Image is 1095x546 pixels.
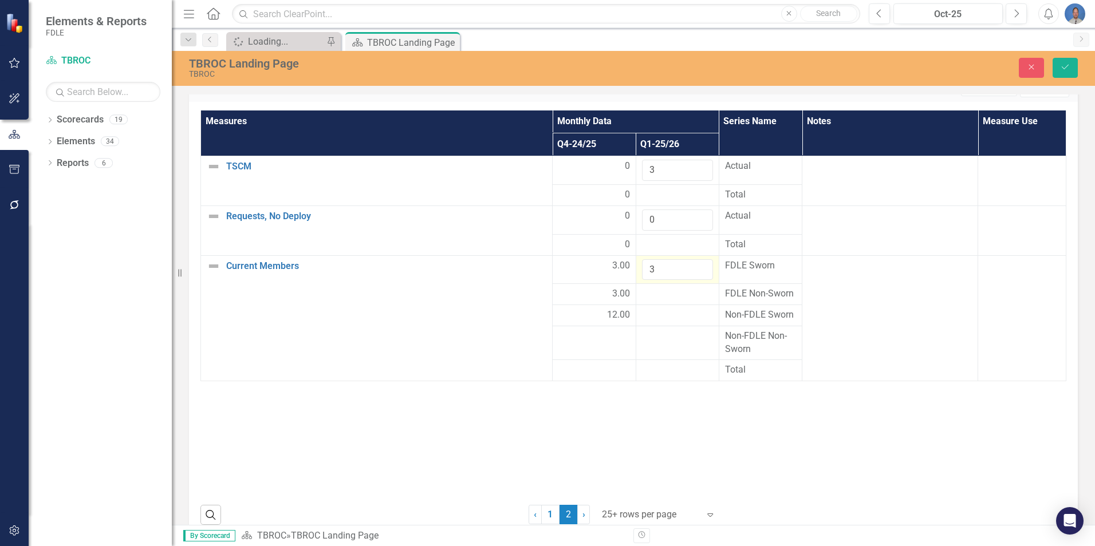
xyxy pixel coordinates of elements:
[101,137,119,147] div: 34
[232,4,860,24] input: Search ClearPoint...
[612,287,630,300] span: 3.00
[725,160,796,173] span: Actual
[226,161,546,172] a: TSCM
[725,259,796,272] span: FDLE Sworn
[241,529,625,543] div: »
[1056,507,1084,535] div: Open Intercom Messenger
[534,509,537,520] span: ‹
[625,160,630,173] span: 0
[46,82,160,102] input: Search Below...
[897,7,999,21] div: Oct-25
[57,157,89,170] a: Reports
[183,530,235,541] span: By Scorecard
[582,509,585,520] span: ›
[248,34,324,49] div: Loading...
[725,188,796,201] span: Total
[57,135,95,148] a: Elements
[189,70,687,78] div: TBROC
[207,259,220,273] img: Not Defined
[1065,3,1085,24] img: Steve Dressler
[800,6,857,22] button: Search
[725,363,796,377] span: Total
[625,209,630,223] span: 0
[541,505,560,524] a: 1
[46,54,160,68] a: TBROC
[560,505,578,524] span: 2
[46,14,147,28] span: Elements & Reports
[607,308,630,322] span: 12.00
[725,287,796,300] span: FDLE Non-Sworn
[229,34,324,49] a: Loading...
[46,28,147,37] small: FDLE
[226,211,546,221] a: Requests, No Deploy
[725,308,796,322] span: Non-FDLE Sworn
[725,330,796,356] span: Non-FDLE Non-Sworn
[226,261,546,271] a: Current Members
[189,57,687,70] div: TBROC Landing Page
[6,13,26,33] img: ClearPoint Strategy
[109,115,128,125] div: 19
[725,238,796,251] span: Total
[725,209,796,223] span: Actual
[207,160,220,173] img: Not Defined
[94,158,113,168] div: 6
[625,238,630,251] span: 0
[291,530,379,541] div: TBROC Landing Page
[257,530,286,541] a: TBROC
[207,209,220,223] img: Not Defined
[893,3,1003,24] button: Oct-25
[816,9,841,18] span: Search
[625,188,630,201] span: 0
[612,259,630,272] span: 3.00
[57,113,104,126] a: Scorecards
[367,35,457,50] div: TBROC Landing Page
